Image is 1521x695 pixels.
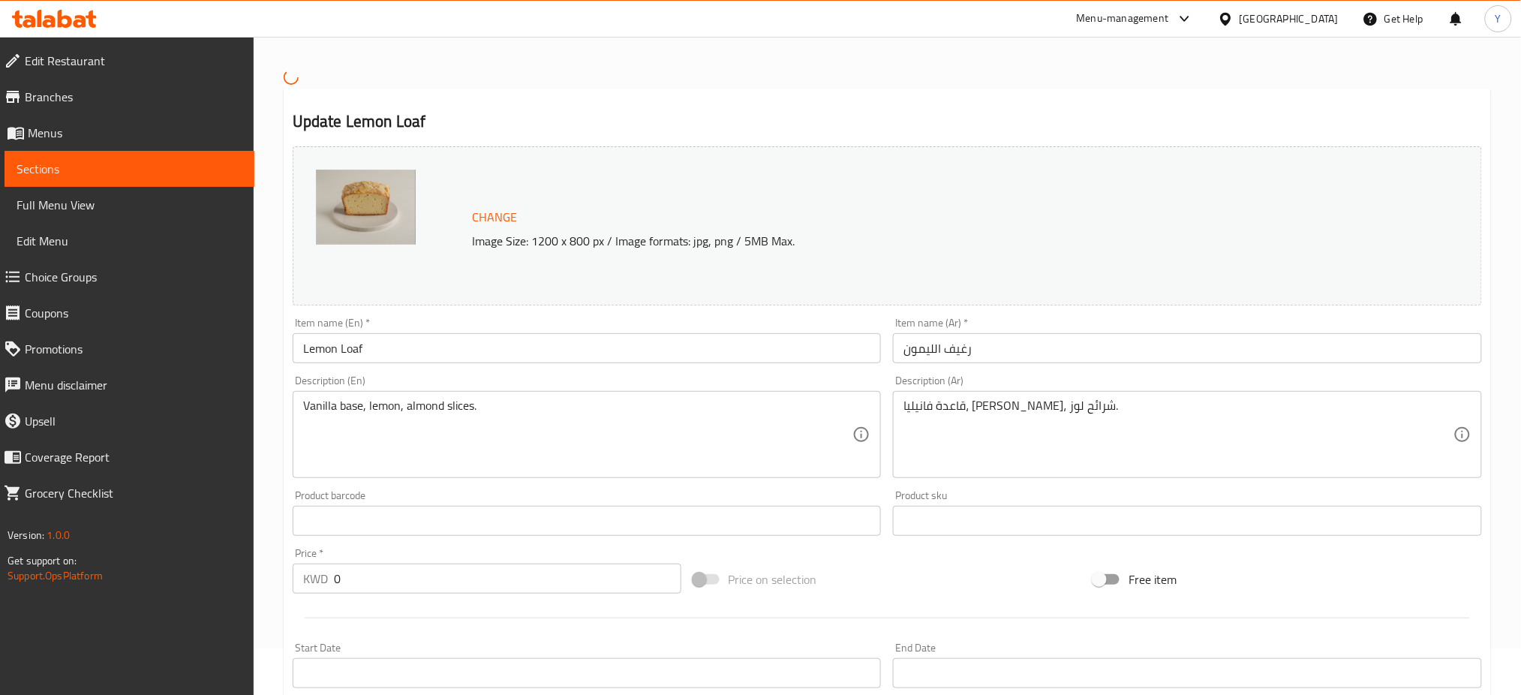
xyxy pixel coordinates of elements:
[25,88,242,106] span: Branches
[1129,570,1177,588] span: Free item
[303,570,328,588] p: KWD
[25,448,242,466] span: Coverage Report
[466,232,1323,250] p: Image Size: 1200 x 800 px / Image formats: jpg, png / 5MB Max.
[8,566,103,585] a: Support.OpsPlatform
[367,21,500,39] span: Restaurants management
[893,333,1482,363] input: Enter name Ar
[518,20,570,40] a: Menus
[506,21,512,39] li: /
[472,206,517,228] span: Change
[536,21,570,39] span: Menus
[5,151,254,187] a: Sections
[25,52,242,70] span: Edit Restaurant
[284,21,332,39] a: Home
[576,21,582,39] li: /
[8,551,77,570] span: Get support on:
[25,376,242,394] span: Menu disclaimer
[349,20,500,40] a: Restaurants management
[25,268,242,286] span: Choice Groups
[648,21,717,39] span: item / update
[293,506,882,536] input: Please enter product barcode
[25,412,242,430] span: Upsell
[293,110,1482,133] h2: Update Lemon Loaf
[25,340,242,358] span: Promotions
[893,506,1482,536] input: Please enter product sku
[903,399,1453,470] textarea: قاعدة فانيليا، [PERSON_NAME]، شرائح لوز.
[338,21,343,39] li: /
[636,21,642,39] li: /
[5,187,254,223] a: Full Menu View
[729,570,817,588] span: Price on selection
[8,525,44,545] span: Version:
[17,196,242,214] span: Full Menu View
[1077,10,1169,28] div: Menu-management
[28,124,242,142] span: Menus
[316,170,416,245] img: mmw_638924112282658531
[5,223,254,259] a: Edit Menu
[25,484,242,502] span: Grocery Checklist
[17,232,242,250] span: Edit Menu
[25,304,242,322] span: Coupons
[1240,11,1339,27] div: [GEOGRAPHIC_DATA]
[466,202,523,233] button: Change
[334,564,681,594] input: Please enter price
[17,160,242,178] span: Sections
[293,333,882,363] input: Enter name En
[588,21,630,39] a: Sections
[1495,11,1501,27] span: Y
[303,399,853,470] textarea: Vanilla base, lemon, almond slices.
[47,525,70,545] span: 1.0.0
